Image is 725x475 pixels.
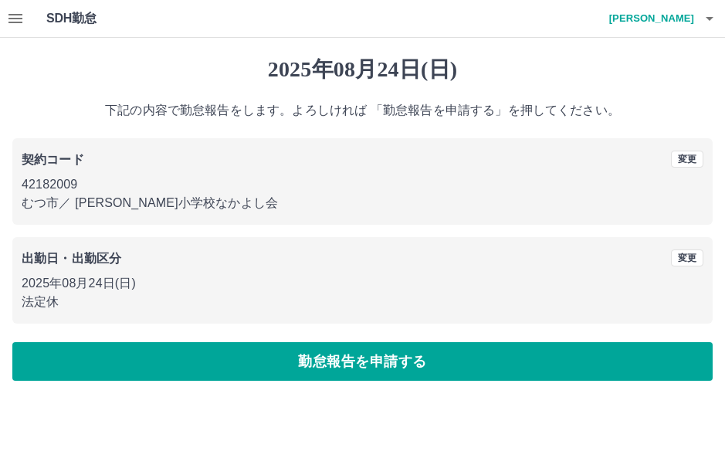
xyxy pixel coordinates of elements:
[12,101,713,120] p: 下記の内容で勤怠報告をします。よろしければ 「勤怠報告を申請する」を押してください。
[22,175,703,194] p: 42182009
[22,153,84,166] b: 契約コード
[12,56,713,83] h1: 2025年08月24日(日)
[22,274,703,293] p: 2025年08月24日(日)
[12,342,713,381] button: 勤怠報告を申請する
[671,249,703,266] button: 変更
[671,151,703,168] button: 変更
[22,194,703,212] p: むつ市 ／ [PERSON_NAME]小学校なかよし会
[22,293,703,311] p: 法定休
[22,252,121,265] b: 出勤日・出勤区分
